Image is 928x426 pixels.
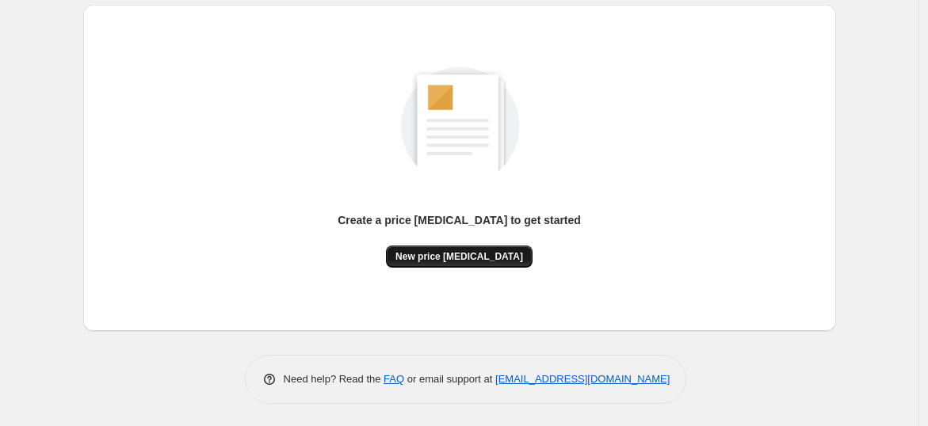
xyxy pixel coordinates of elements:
[284,373,384,385] span: Need help? Read the
[338,212,581,228] p: Create a price [MEDICAL_DATA] to get started
[495,373,670,385] a: [EMAIL_ADDRESS][DOMAIN_NAME]
[386,245,533,268] button: New price [MEDICAL_DATA]
[384,373,404,385] a: FAQ
[404,373,495,385] span: or email support at
[395,250,523,263] span: New price [MEDICAL_DATA]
